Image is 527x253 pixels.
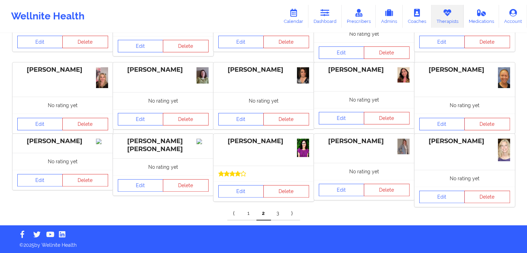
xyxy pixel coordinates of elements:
[118,40,164,52] a: Edit
[308,5,342,28] a: Dashboard
[297,139,309,157] img: 7081D465-F183-49F2-9019-22E28706E466.jpeg
[419,137,510,145] div: [PERSON_NAME]
[17,66,108,74] div: [PERSON_NAME]
[17,36,63,48] a: Edit
[163,40,209,52] button: Delete
[12,97,113,114] div: No rating yet
[464,191,510,203] button: Delete
[242,207,256,220] a: 1
[286,207,300,220] a: Next item
[319,184,364,196] a: Edit
[263,113,309,125] button: Delete
[464,5,499,28] a: Medications
[364,184,410,196] button: Delete
[62,36,108,48] button: Delete
[218,36,264,48] a: Edit
[419,118,465,130] a: Edit
[113,158,213,175] div: No rating yet
[319,46,364,59] a: Edit
[376,5,403,28] a: Admins
[12,153,113,170] div: No rating yet
[419,36,465,48] a: Edit
[271,207,286,220] a: 3
[342,5,376,28] a: Prescribers
[62,174,108,186] button: Delete
[364,112,410,124] button: Delete
[256,207,271,220] a: 2
[263,36,309,48] button: Delete
[113,92,213,109] div: No rating yet
[163,113,209,125] button: Delete
[414,170,515,187] div: No rating yet
[118,137,209,153] div: [PERSON_NAME] [PERSON_NAME]
[279,5,308,28] a: Calendar
[297,67,309,84] img: 9bc854d7-daeb-43a4-b34d-60cbe970d8adALentzHeadShot.jpg
[319,137,410,145] div: [PERSON_NAME]
[213,92,314,109] div: No rating yet
[464,36,510,48] button: Delete
[218,113,264,125] a: Edit
[314,163,414,180] div: No rating yet
[218,185,264,198] a: Edit
[218,66,309,74] div: [PERSON_NAME]
[314,91,414,108] div: No rating yet
[218,137,309,145] div: [PERSON_NAME]
[227,207,300,220] div: Pagination Navigation
[15,237,512,248] p: © 2025 by Wellnite Health
[196,139,209,144] img: Image%2Fplaceholer-image.png
[431,5,464,28] a: Therapists
[319,112,364,124] a: Edit
[397,67,410,82] img: _Yxlgef0ezfOG2zZSBIYebflDvWzuxzfgJ2F2C1SMyw.jpeg
[498,67,510,88] img: Head_Shot_.jpg
[17,137,108,145] div: [PERSON_NAME]
[196,67,209,84] img: 4f9b5fd7-80b3-4b34-a8e7-03a5e369483320200306_165047.jpg
[118,66,209,74] div: [PERSON_NAME]
[403,5,431,28] a: Coaches
[498,139,510,161] img: 205932_745482914320_6994354_n.jpg
[314,25,414,42] div: No rating yet
[319,66,410,74] div: [PERSON_NAME]
[118,179,164,192] a: Edit
[118,113,164,125] a: Edit
[263,185,309,198] button: Delete
[62,118,108,130] button: Delete
[163,179,209,192] button: Delete
[96,139,108,144] img: Image%2Fplaceholer-image.png
[397,139,410,154] img: 9c5ba9f0-58ef-485d-a662-33a1525c7659_1000024599.jpg
[17,174,63,186] a: Edit
[17,118,63,130] a: Edit
[414,97,515,114] div: No rating yet
[364,46,410,59] button: Delete
[419,191,465,203] a: Edit
[464,118,510,130] button: Delete
[499,5,527,28] a: Account
[227,207,242,220] a: Previous item
[419,66,510,74] div: [PERSON_NAME]
[96,67,108,88] img: 22G_Q9vuRQxJjJuHmyKmoPsmwyRXBgRTbsiYXxqmnLQ.jpeg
